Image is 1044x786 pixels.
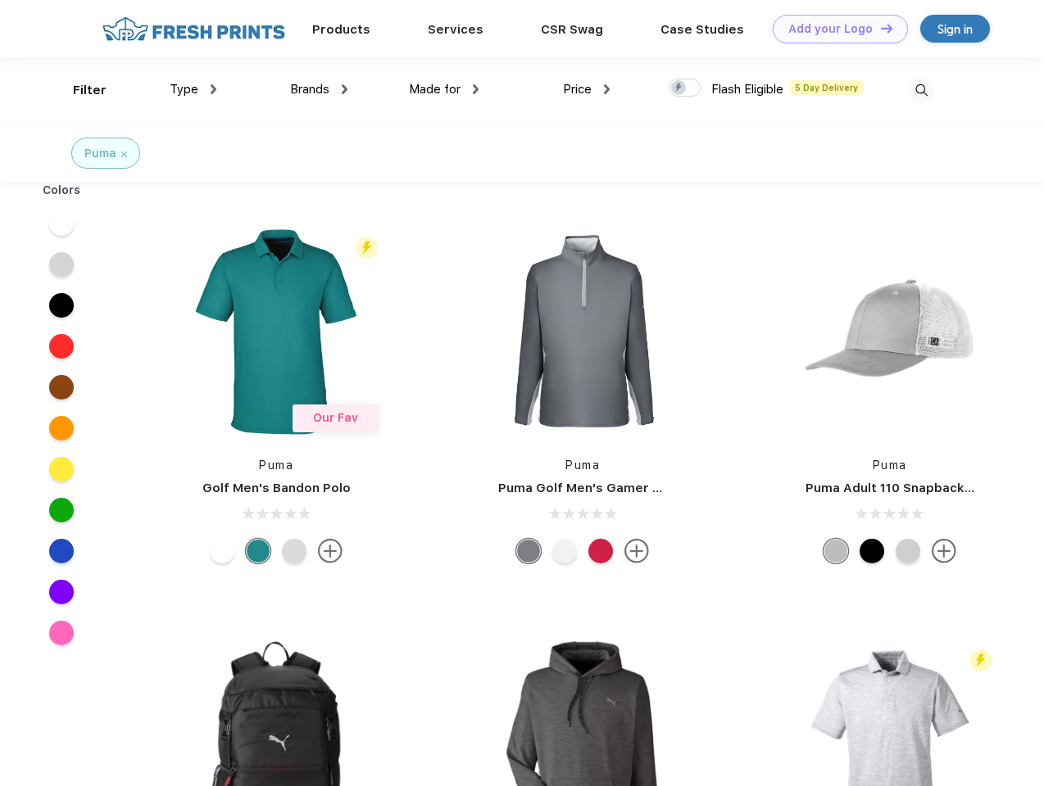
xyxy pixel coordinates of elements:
[604,84,610,94] img: dropdown.png
[711,82,783,97] span: Flash Eligible
[788,22,873,36] div: Add your Logo
[552,539,577,563] div: Bright White
[937,20,973,38] div: Sign in
[474,223,692,440] img: func=resize&h=266
[790,80,863,95] span: 5 Day Delivery
[167,223,385,440] img: func=resize&h=266
[881,24,892,33] img: DT
[211,84,216,94] img: dropdown.png
[473,84,479,94] img: dropdown.png
[873,458,907,472] a: Puma
[98,15,290,43] img: fo%20logo%202.webp
[498,481,757,495] a: Puma Golf Men's Gamer Golf Quarter-Zip
[210,539,234,563] div: Bright White
[969,649,992,671] img: flash_active_toggle.svg
[84,145,116,162] div: Puma
[73,81,107,100] div: Filter
[920,15,990,43] a: Sign in
[588,539,613,563] div: Ski Patrol
[908,77,935,104] img: desktop_search.svg
[428,22,483,37] a: Services
[781,223,999,440] img: func=resize&h=266
[170,82,198,97] span: Type
[824,539,848,563] div: Quarry with Brt Whit
[318,539,343,563] img: more.svg
[356,237,378,259] img: flash_active_toggle.svg
[860,539,884,563] div: Pma Blk Pma Blk
[282,539,306,563] div: High Rise
[565,458,600,472] a: Puma
[624,539,649,563] img: more.svg
[342,84,347,94] img: dropdown.png
[202,481,351,495] a: Golf Men's Bandon Polo
[312,22,370,37] a: Products
[290,82,329,97] span: Brands
[246,539,270,563] div: Green Lagoon
[896,539,920,563] div: Quarry Brt Whit
[30,182,93,199] div: Colors
[541,22,603,37] a: CSR Swag
[409,82,461,97] span: Made for
[563,82,592,97] span: Price
[259,458,293,472] a: Puma
[121,151,127,157] img: filter_cancel.svg
[932,539,956,563] img: more.svg
[313,411,358,424] span: Our Fav
[516,539,541,563] div: Quiet Shade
